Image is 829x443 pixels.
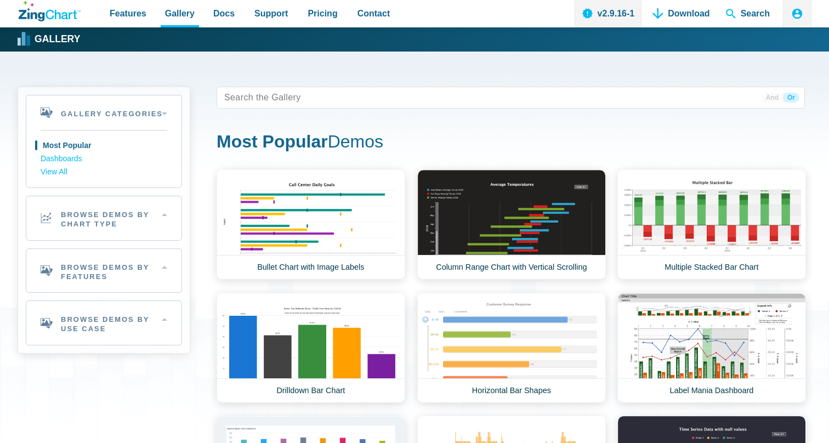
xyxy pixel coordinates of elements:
[41,166,167,179] a: View All
[217,169,405,280] a: Bullet Chart with Image Labels
[308,6,337,21] span: Pricing
[783,93,799,103] span: Or
[417,293,606,403] a: Horizontal Bar Shapes
[35,35,80,44] strong: Gallery
[26,249,181,293] h2: Browse Demos By Features
[26,301,181,345] h2: Browse Demos By Use Case
[617,169,806,280] a: Multiple Stacked Bar Chart
[26,95,181,130] h2: Gallery Categories
[26,196,181,240] h2: Browse Demos By Chart Type
[217,130,805,155] h1: Demos
[110,6,146,21] span: Features
[217,132,328,151] strong: Most Popular
[217,293,405,403] a: Drilldown Bar Chart
[762,93,783,103] span: And
[254,6,288,21] span: Support
[417,169,606,280] a: Column Range Chart with Vertical Scrolling
[213,6,235,21] span: Docs
[41,139,167,152] a: Most Popular
[165,6,195,21] span: Gallery
[357,6,390,21] span: Contact
[19,31,80,48] a: Gallery
[19,1,81,21] a: ZingChart Logo. Click to return to the homepage
[41,152,167,166] a: Dashboards
[617,293,806,403] a: Label Mania Dashboard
